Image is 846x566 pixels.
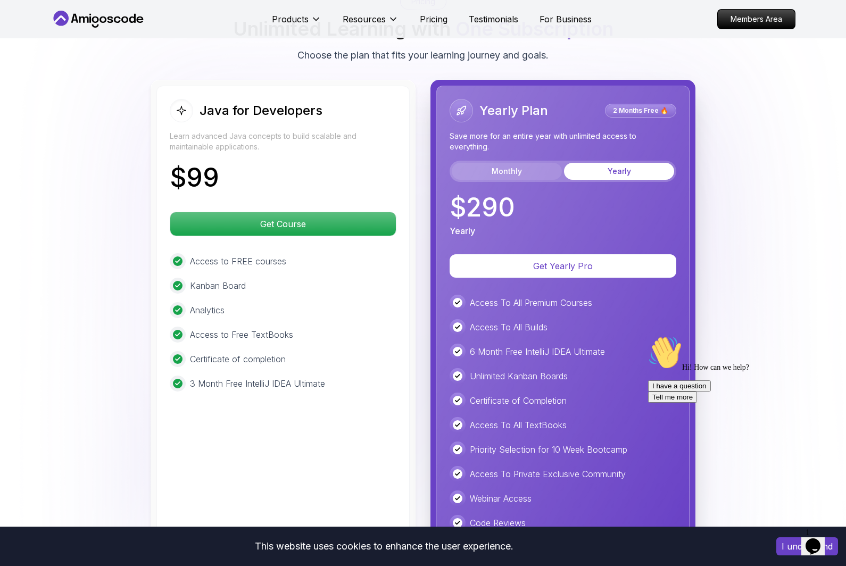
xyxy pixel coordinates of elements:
p: 3 Month Free IntelliJ IDEA Ultimate [190,377,325,390]
span: Hi! How can we help? [4,32,105,40]
button: I have a question [4,49,67,60]
p: Access To All Premium Courses [470,296,592,309]
iframe: chat widget [801,523,835,555]
p: Certificate of Completion [470,394,567,407]
button: Products [272,13,321,34]
p: 2 Months Free 🔥 [607,105,675,116]
button: Tell me more [4,60,53,71]
p: Access to Free TextBooks [190,328,293,341]
p: Code Reviews [470,517,526,529]
p: Learn advanced Java concepts to build scalable and maintainable applications. [170,131,396,152]
p: Webinar Access [470,492,532,505]
a: Pricing [420,13,447,26]
div: 👋Hi! How can we help?I have a questionTell me more [4,4,196,71]
p: $ 290 [450,195,515,220]
h2: Yearly Plan [479,102,548,119]
button: Get Yearly Pro [450,254,676,278]
p: Products [272,13,309,26]
button: Monthly [452,163,562,180]
p: Unlimited Kanban Boards [470,370,568,382]
p: Access To Private Exclusive Community [470,468,626,480]
h2: Unlimited Learning with [233,18,613,39]
a: Get Course [170,219,396,229]
p: Resources [343,13,386,26]
button: Resources [343,13,399,34]
button: Get Course [170,212,396,236]
p: Choose the plan that fits your learning journey and goals. [297,48,549,63]
p: $ 99 [170,165,219,190]
button: Yearly [564,163,674,180]
a: Testimonials [469,13,518,26]
p: Access To All TextBooks [470,419,567,431]
p: Members Area [718,10,795,29]
iframe: chat widget [644,331,835,518]
a: Get Yearly Pro [450,261,676,271]
p: Access To All Builds [470,321,548,334]
p: 6 Month Free IntelliJ IDEA Ultimate [470,345,605,358]
p: Access to FREE courses [190,255,286,268]
a: Members Area [717,9,795,29]
button: Accept cookies [776,537,838,555]
p: Yearly [450,224,475,237]
h2: Java for Developers [200,102,322,119]
p: Analytics [190,304,225,317]
p: Certificate of completion [190,353,286,365]
p: Priority Selection for 10 Week Bootcamp [470,443,627,456]
a: For Business [540,13,592,26]
img: :wave: [4,4,38,38]
p: Kanban Board [190,279,246,292]
div: This website uses cookies to enhance the user experience. [8,535,760,558]
p: Save more for an entire year with unlimited access to everything. [450,131,676,152]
